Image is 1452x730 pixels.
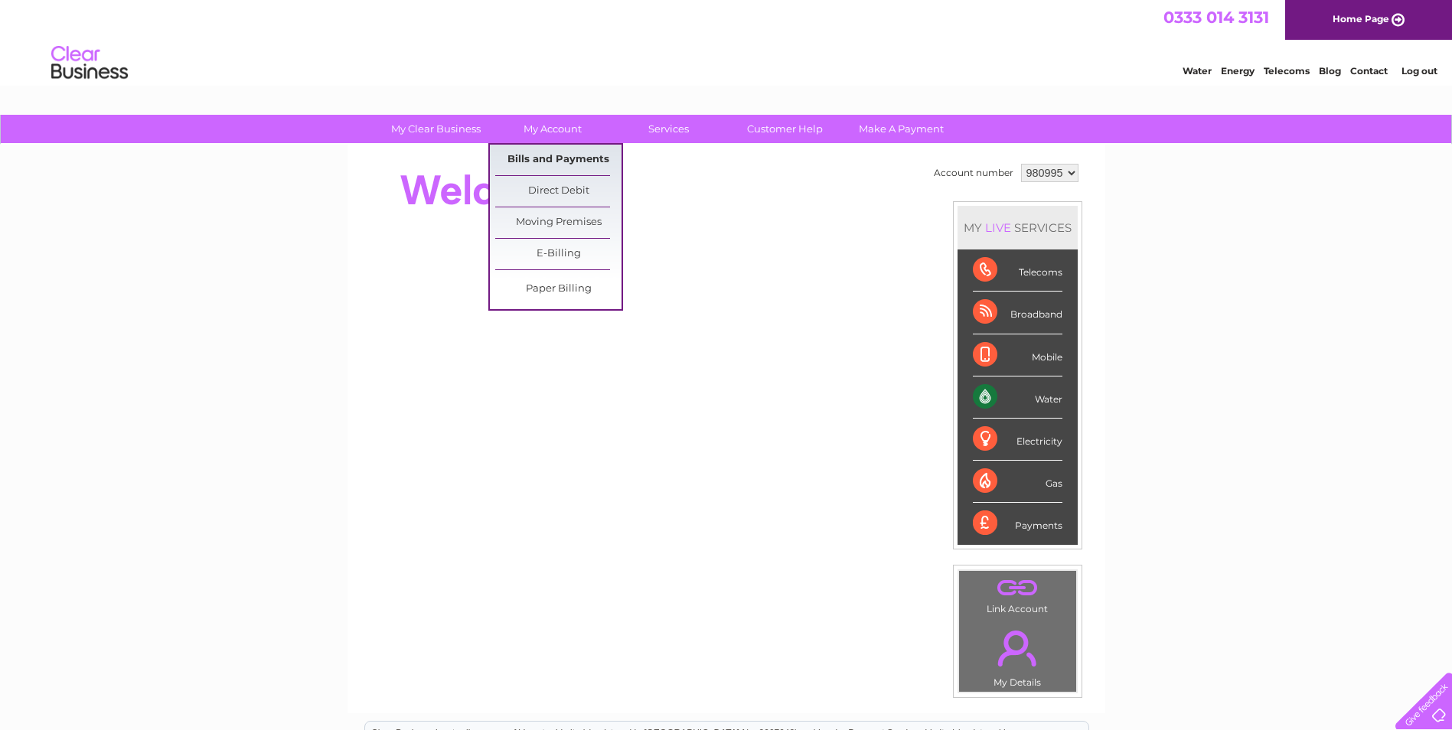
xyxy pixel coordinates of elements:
[963,575,1072,601] a: .
[973,334,1062,376] div: Mobile
[51,40,129,86] img: logo.png
[973,292,1062,334] div: Broadband
[1319,65,1341,77] a: Blog
[973,376,1062,419] div: Water
[1221,65,1255,77] a: Energy
[973,503,1062,544] div: Payments
[982,220,1014,235] div: LIVE
[495,239,622,269] a: E-Billing
[1350,65,1388,77] a: Contact
[963,621,1072,675] a: .
[495,207,622,238] a: Moving Premises
[973,419,1062,461] div: Electricity
[365,8,1088,74] div: Clear Business is a trading name of Verastar Limited (registered in [GEOGRAPHIC_DATA] No. 3667643...
[1401,65,1437,77] a: Log out
[958,570,1077,618] td: Link Account
[1183,65,1212,77] a: Water
[489,115,615,143] a: My Account
[605,115,732,143] a: Services
[373,115,499,143] a: My Clear Business
[973,249,1062,292] div: Telecoms
[958,206,1078,249] div: MY SERVICES
[1264,65,1310,77] a: Telecoms
[1163,8,1269,27] a: 0333 014 3131
[838,115,964,143] a: Make A Payment
[495,145,622,175] a: Bills and Payments
[722,115,848,143] a: Customer Help
[930,160,1017,186] td: Account number
[958,618,1077,693] td: My Details
[495,274,622,305] a: Paper Billing
[495,176,622,207] a: Direct Debit
[973,461,1062,503] div: Gas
